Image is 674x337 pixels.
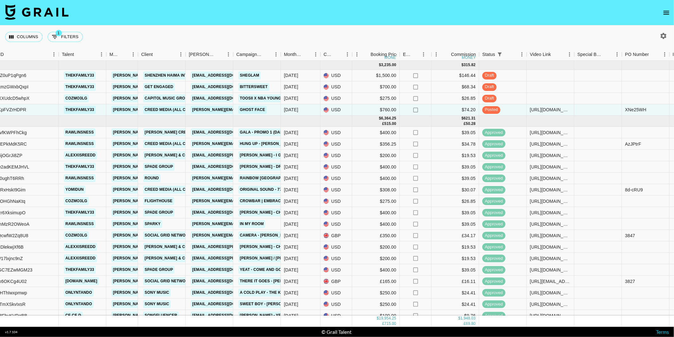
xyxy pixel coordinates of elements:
div: $700.00 [352,81,400,93]
a: [PERSON_NAME][EMAIL_ADDRESS][DOMAIN_NAME] [191,174,294,182]
div: USD [320,253,352,264]
a: Creed Media (All Campaigns) [143,186,209,194]
div: [PERSON_NAME] [189,48,215,61]
div: £34.17 [432,230,479,241]
button: open drawer [660,6,673,19]
a: [PERSON_NAME] - Changes [238,209,297,217]
div: Status [482,48,495,61]
div: Manager [109,48,120,61]
div: USD [320,196,352,207]
a: Capitol Music Group [143,94,192,102]
div: 8d-cRU9 [625,187,643,193]
div: https://www.tiktok.com/@thekfamily33/photo/7551593214432529695?is_from_webapp=1&sender_device=pc&... [530,210,571,216]
div: Oct '25 [284,72,298,79]
div: Special Booking Type [578,48,604,61]
span: posted [482,107,500,113]
div: Sep '25 [284,232,298,239]
button: Menu [224,50,233,59]
a: [PERSON_NAME] Creative KK ([GEOGRAPHIC_DATA]) [143,128,251,136]
a: [PERSON_NAME][EMAIL_ADDRESS][DOMAIN_NAME] [111,300,215,308]
div: $275.00 [352,196,400,207]
a: Flighthouse [143,197,174,205]
a: [PERSON_NAME][EMAIL_ADDRESS][DOMAIN_NAME] [111,83,215,91]
a: [EMAIL_ADDRESS][DOMAIN_NAME] [191,266,262,274]
img: Grail Talent [5,4,69,20]
a: alexxisreedd [64,151,97,159]
a: Social Grid Network Limited [143,231,209,239]
a: thekfamily33 [64,266,96,274]
a: Spade Group [143,163,175,171]
div: Month Due [284,48,302,61]
div: $400.00 [352,161,400,173]
a: Terms [656,329,669,335]
div: Sep '25 [284,175,298,182]
div: Client [141,48,153,61]
a: [PERSON_NAME] - Changed Things [238,243,313,251]
div: $39.05 [432,161,479,173]
div: Campaign (Type) [233,48,281,61]
a: [PERSON_NAME][EMAIL_ADDRESS][DOMAIN_NAME] [111,174,215,182]
a: thekfamily33 [64,209,96,217]
a: [PERSON_NAME][EMAIL_ADDRESS][DOMAIN_NAME] [111,140,215,148]
a: [PERSON_NAME] - Driving [238,163,294,171]
div: USD [320,150,352,161]
div: Talent [62,48,74,61]
a: alexxisreedd [64,254,97,262]
div: $ [379,62,381,68]
div: Oct '25 [284,84,298,90]
div: https://www.instagram.com/reel/DOJBmz2Dsu1/?utm_source=ig_web_copy_link&igsh=MzRlODBiNWFlZA== [530,141,571,147]
a: Hung Up - [PERSON_NAME] [238,140,295,148]
button: Sort [362,50,371,59]
a: Social Grid Network Limited [143,277,209,285]
div: Sep '25 [284,152,298,159]
div: 515.00 [384,121,396,127]
button: Show filters [495,50,504,59]
div: $39.05 [432,218,479,230]
a: [PERSON_NAME][EMAIL_ADDRESS][DOMAIN_NAME] [111,266,215,274]
a: [PERSON_NAME][EMAIL_ADDRESS][DOMAIN_NAME] [191,197,294,205]
div: https://www.tiktok.com/@alexxisreedd/video/7547874414927400214?is_from_webapp=1&sender_device=pc&... [530,255,571,262]
div: Special Booking Type [574,48,622,61]
div: $ [462,62,464,68]
a: ce.ce.d [64,312,83,320]
div: Campaign (Type) [236,48,262,61]
a: [EMAIL_ADDRESS][DOMAIN_NAME] [191,300,262,308]
div: Commission [451,48,476,61]
div: USD [320,93,352,104]
a: [EMAIL_ADDRESS][DOMAIN_NAME] [191,72,262,79]
a: [PERSON_NAME] & Co LLC [143,151,198,159]
div: 315.82 [464,62,476,68]
div: $ [462,116,464,121]
div: Video Link [530,48,551,61]
button: Sort [74,50,83,59]
button: Show filters [48,32,83,42]
div: https://www.tiktok.com/@rawlinsness/video/7551843778517077278?is_from_webapp=1&sender_device=pc&w... [530,129,571,136]
a: Yeat - Come and Go [238,266,283,274]
a: Camera - [PERSON_NAME] [238,231,294,239]
a: Sony Music [143,289,171,297]
span: approved [482,210,505,216]
a: [PERSON_NAME][EMAIL_ADDRESS][DOMAIN_NAME] [111,128,215,136]
div: GBP [320,230,352,241]
a: cozmo3lg [64,94,89,102]
a: Original Sound - 77xenon [238,186,297,194]
div: £ [464,121,466,127]
span: approved [482,244,505,250]
div: https://www.tiktok.com/@rawlinsness/video/7554078993197108511?is_from_webapp=1&sender_device=pc&w... [530,221,571,227]
a: Bittersweet [238,83,269,91]
div: USD [320,138,352,150]
a: [PERSON_NAME][EMAIL_ADDRESS][DOMAIN_NAME] [111,94,215,102]
div: $26.85 [432,196,479,207]
button: Sort [215,50,224,59]
div: Video Link [527,48,574,61]
div: https://www.tiktok.com/@thekfamily33/photo/7557006890241150239?is_from_webapp=1&sender_device=pc&... [530,107,571,113]
div: $34.78 [432,138,479,150]
button: Sort [262,50,271,59]
a: [PERSON_NAME][EMAIL_ADDRESS][DOMAIN_NAME] [191,220,294,228]
a: thekfamily33 [64,72,96,79]
a: [EMAIL_ADDRESS][DOMAIN_NAME] [191,163,262,171]
div: USD [320,218,352,230]
span: approved [482,233,505,239]
div: USD [320,173,352,184]
a: rawlinsness [64,128,96,136]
